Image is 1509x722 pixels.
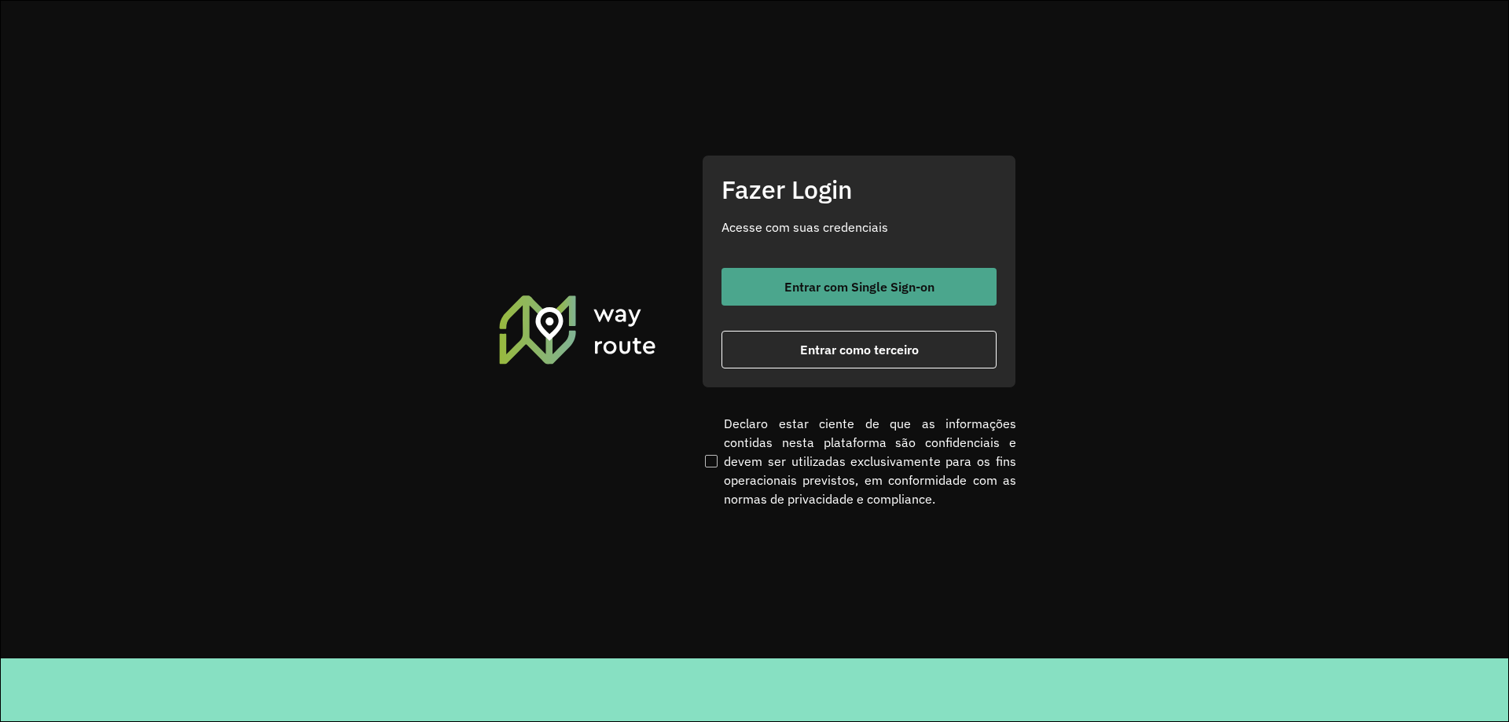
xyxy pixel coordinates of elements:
[800,343,919,356] span: Entrar como terceiro
[784,280,934,293] span: Entrar com Single Sign-on
[721,218,997,236] p: Acesse com suas credenciais
[702,414,1016,508] label: Declaro estar ciente de que as informações contidas nesta plataforma são confidenciais e devem se...
[721,331,997,368] button: button
[721,268,997,306] button: button
[721,174,997,204] h2: Fazer Login
[497,293,659,365] img: Roteirizador AmbevTech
